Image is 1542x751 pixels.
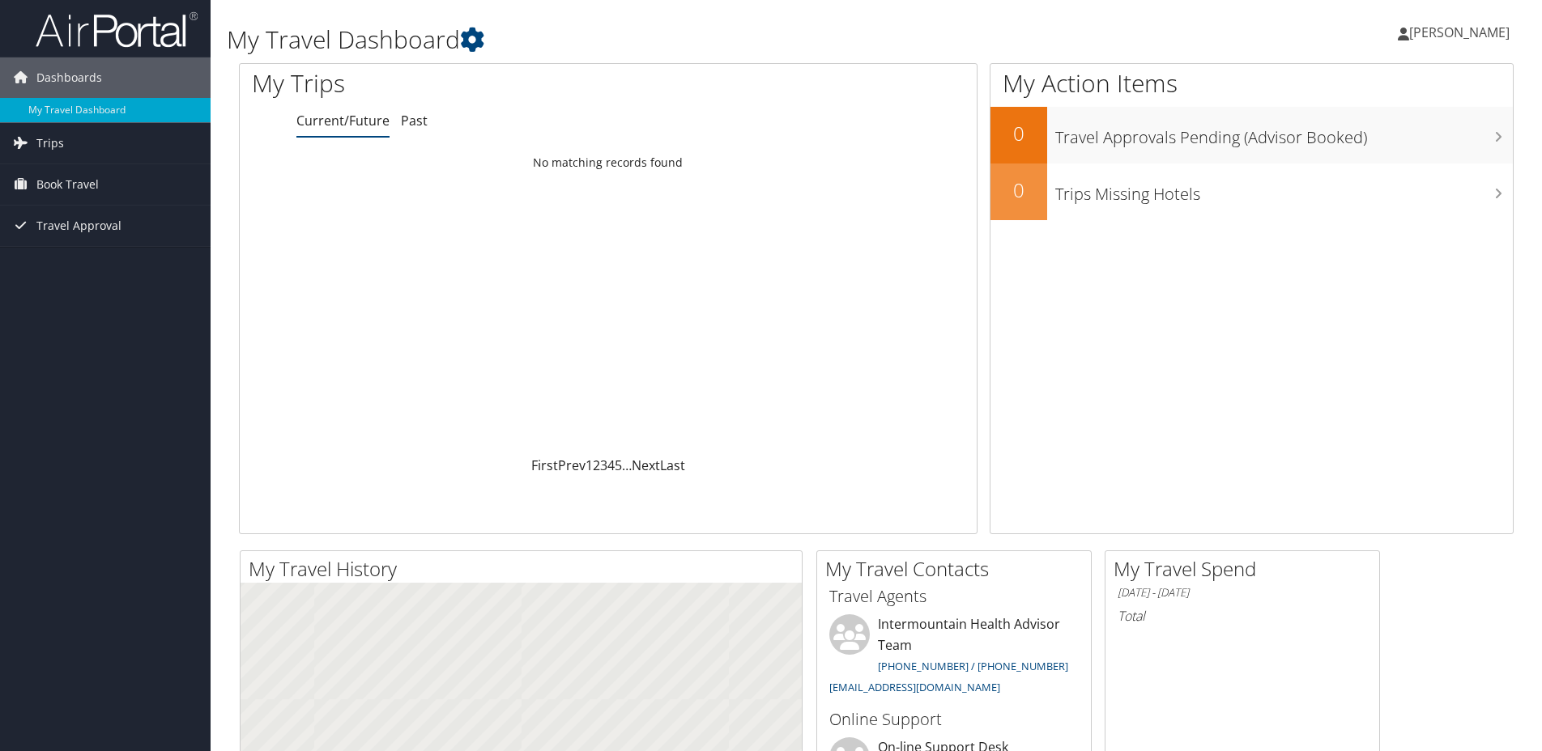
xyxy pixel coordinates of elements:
a: Prev [558,456,586,474]
span: Dashboards [36,57,102,98]
a: Current/Future [296,112,390,129]
img: airportal-logo.png [36,11,198,49]
h2: My Travel History [249,555,802,583]
a: Next [632,456,660,474]
span: Trips [36,123,64,163]
a: 1 [586,456,593,474]
span: Travel Approval [36,206,121,246]
h2: My Travel Spend [1114,555,1379,583]
h3: Travel Agents [829,585,1079,608]
a: 0Trips Missing Hotels [990,163,1513,220]
span: [PERSON_NAME] [1409,23,1510,41]
a: 2 [593,456,600,474]
a: 5 [615,456,622,474]
h1: My Trips [252,66,658,100]
h2: 0 [990,176,1047,204]
a: 0Travel Approvals Pending (Advisor Booked) [990,107,1513,163]
li: Intermountain Health Advisor Team [821,614,1087,701]
h2: 0 [990,120,1047,147]
span: Book Travel [36,164,99,205]
h3: Travel Approvals Pending (Advisor Booked) [1055,118,1513,149]
a: [PERSON_NAME] [1398,8,1526,57]
h6: Total [1118,607,1367,625]
a: Past [401,112,428,129]
h3: Trips Missing Hotels [1055,175,1513,206]
span: … [622,456,632,474]
h1: My Travel Dashboard [227,23,1093,57]
a: Last [660,456,685,474]
h6: [DATE] - [DATE] [1118,585,1367,600]
a: First [531,456,558,474]
td: No matching records found [240,148,977,177]
h2: My Travel Contacts [825,555,1091,583]
a: [EMAIL_ADDRESS][DOMAIN_NAME] [829,680,1000,694]
h3: Online Support [829,708,1079,731]
h1: My Action Items [990,66,1513,100]
a: [PHONE_NUMBER] / [PHONE_NUMBER] [878,659,1068,673]
a: 3 [600,456,607,474]
a: 4 [607,456,615,474]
